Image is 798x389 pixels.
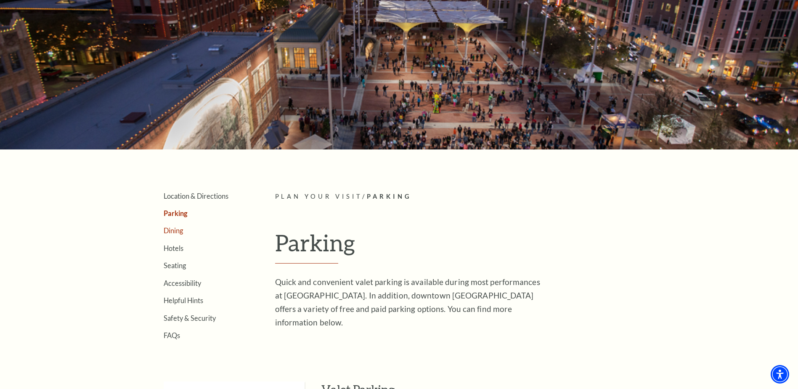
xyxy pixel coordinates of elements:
[164,296,203,304] a: Helpful Hints
[164,192,228,200] a: Location & Directions
[275,192,660,202] p: /
[275,275,549,329] p: Quick and convenient valet parking is available during most performances at [GEOGRAPHIC_DATA]. In...
[367,193,412,200] span: Parking
[164,226,183,234] a: Dining
[164,261,186,269] a: Seating
[771,365,789,384] div: Accessibility Menu
[164,209,188,217] a: Parking
[164,331,180,339] a: FAQs
[164,314,216,322] a: Safety & Security
[164,279,201,287] a: Accessibility
[275,193,363,200] span: Plan Your Visit
[164,244,183,252] a: Hotels
[275,229,660,264] h1: Parking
